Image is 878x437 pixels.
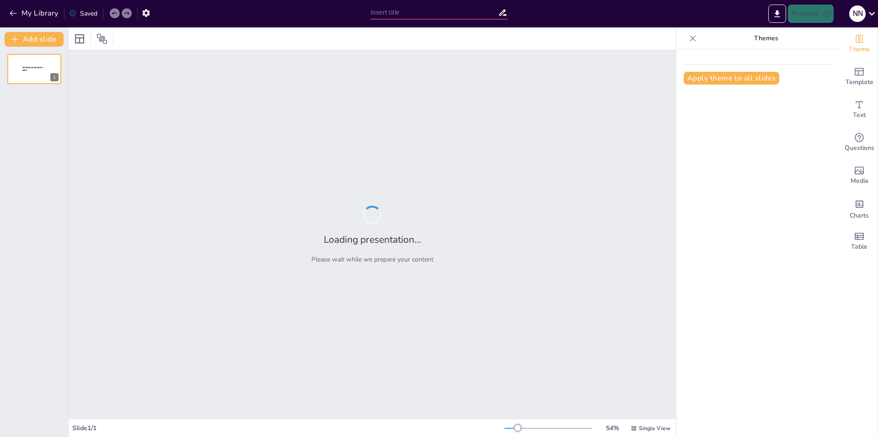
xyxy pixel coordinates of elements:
div: Add charts and graphs [841,192,878,225]
div: 1 [50,73,59,81]
span: Template [846,77,873,87]
div: Add a table [841,225,878,258]
button: Present [788,5,834,23]
button: Export to PowerPoint [768,5,786,23]
div: Change the overall theme [841,27,878,60]
span: Single View [639,425,670,432]
span: Charts [850,211,869,221]
p: Please wait while we prepare your content [311,255,434,264]
button: My Library [7,6,62,21]
div: Add ready made slides [841,60,878,93]
div: N N [849,5,866,22]
button: Add slide [5,32,64,47]
span: Position [96,33,107,44]
span: Media [851,176,868,186]
div: Add text boxes [841,93,878,126]
input: Insert title [370,6,498,19]
span: Table [851,242,867,252]
p: Themes [700,27,832,49]
div: Slide 1 / 1 [72,424,504,432]
span: Sendsteps presentation editor [22,66,43,71]
span: Theme [849,44,870,54]
span: Questions [845,143,874,153]
span: Text [853,110,866,120]
button: N N [849,5,866,23]
div: Get real-time input from your audience [841,126,878,159]
div: Layout [72,32,87,46]
div: Saved [69,9,97,18]
div: 1 [7,54,61,84]
div: 54 % [601,424,623,432]
div: Add images, graphics, shapes or video [841,159,878,192]
button: Apply theme to all slides [684,72,779,85]
h2: Loading presentation... [324,233,421,246]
